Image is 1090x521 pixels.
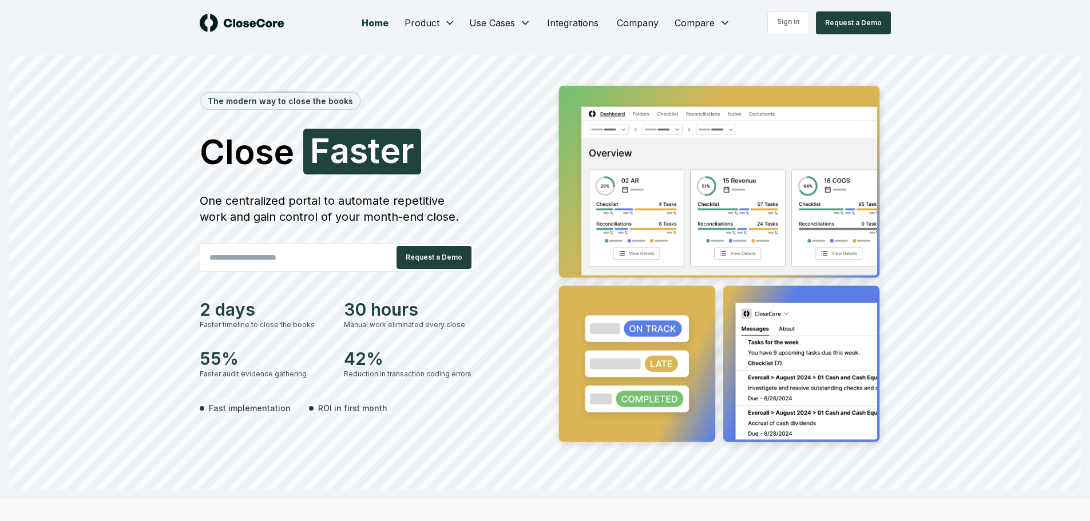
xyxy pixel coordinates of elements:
div: 42% [344,348,474,369]
span: s [350,133,368,168]
div: One centralized portal to automate repetitive work and gain control of your month-end close. [200,193,474,225]
span: e [380,133,401,168]
span: F [310,133,330,168]
div: 30 hours [344,299,474,320]
a: Integrations [538,11,608,34]
span: Product [405,16,439,30]
button: Product [398,11,462,34]
span: a [330,133,350,168]
div: Manual work eliminated every close [344,320,474,330]
button: Request a Demo [397,246,471,269]
span: r [401,133,414,168]
span: Use Cases [469,16,515,30]
button: Request a Demo [816,11,891,34]
span: Fast implementation [209,402,291,414]
div: Reduction in transaction coding errors [344,369,474,379]
div: Faster audit evidence gathering [200,369,330,379]
img: logo [200,14,284,32]
div: 55% [200,348,330,369]
div: 2 days [200,299,330,320]
img: Jumbotron [550,78,891,454]
div: Faster timeline to close the books [200,320,330,330]
button: Use Cases [462,11,538,34]
span: Compare [675,16,715,30]
span: Close [200,134,294,169]
button: Compare [668,11,738,34]
div: The modern way to close the books [201,93,360,109]
a: Home [352,11,398,34]
span: t [368,133,380,168]
a: Company [608,11,668,34]
span: ROI in first month [318,402,387,414]
a: Sign in [767,11,809,34]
